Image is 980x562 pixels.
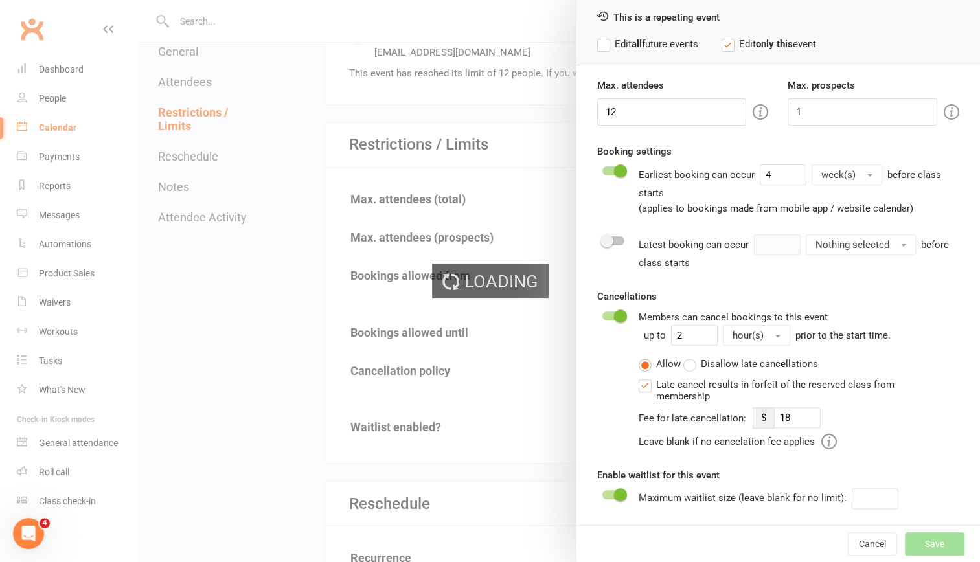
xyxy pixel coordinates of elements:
[632,38,642,50] strong: all
[722,36,816,52] label: Edit event
[812,164,882,185] button: week(s)
[597,10,959,23] div: This is a repeating event
[597,36,698,52] label: Edit future events
[639,164,959,216] div: Earliest booking can occur
[733,330,764,341] span: hour(s)
[753,407,774,429] span: $
[639,488,919,509] div: Maximum waitlist size (leave blank for no limit):
[639,309,959,449] div: Members can cancel bookings to this event
[13,518,44,549] iframe: Intercom live chat
[597,144,672,159] label: Booking settings
[821,169,856,181] span: week(s)
[644,325,790,346] div: up to
[795,330,891,341] span: prior to the start time.
[683,356,818,372] label: Disallow late cancellations
[788,78,855,93] label: Max. prospects
[723,325,790,346] button: hour(s)
[639,169,941,214] span: before class starts (applies to bookings made from mobile app / website calendar)
[806,234,916,255] button: Nothing selected
[815,239,889,251] span: Nothing selected
[597,467,720,483] label: Enable waitlist for this event
[639,356,681,372] label: Allow
[597,289,657,304] label: Cancellations
[848,532,897,556] button: Cancel
[639,434,959,449] div: Leave blank if no cancelation fee applies
[639,234,959,271] div: Latest booking can occur
[756,38,793,50] strong: only this
[656,377,939,402] div: Late cancel results in forfeit of the reserved class from membership
[40,518,50,528] span: 4
[639,410,746,426] div: Fee for late cancellation:
[597,78,664,93] label: Max. attendees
